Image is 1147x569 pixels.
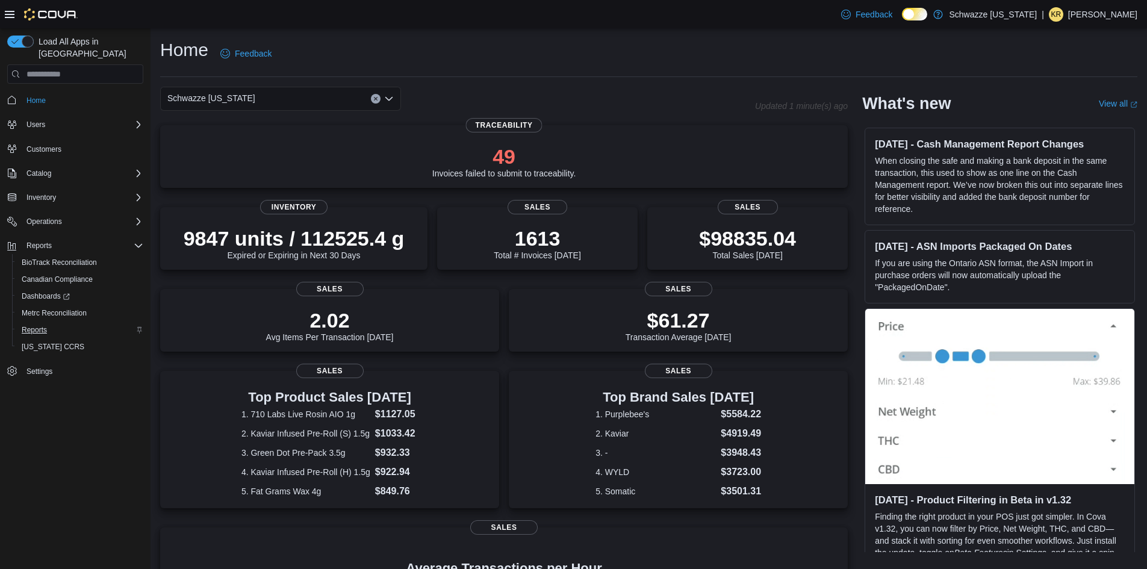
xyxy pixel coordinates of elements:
svg: External link [1130,101,1137,108]
span: Customers [26,145,61,154]
button: Canadian Compliance [12,271,148,288]
img: Cova [24,8,78,20]
dt: 5. Fat Grams Wax 4g [241,485,370,497]
div: Total Sales [DATE] [699,226,796,260]
div: Expired or Expiring in Next 30 Days [184,226,405,260]
dd: $3948.43 [721,446,761,460]
span: Schwazze [US_STATE] [167,91,255,105]
h3: [DATE] - Product Filtering in Beta in v1.32 [875,494,1125,506]
div: Transaction Average [DATE] [626,308,732,342]
span: Operations [22,214,143,229]
span: Sales [508,200,568,214]
button: Customers [2,140,148,158]
span: Metrc Reconciliation [17,306,143,320]
span: Washington CCRS [17,340,143,354]
span: Catalog [22,166,143,181]
dd: $932.33 [375,446,418,460]
div: Avg Items Per Transaction [DATE] [266,308,394,342]
span: Sales [470,520,538,535]
button: Inventory [22,190,61,205]
button: Operations [2,213,148,230]
input: Dark Mode [902,8,927,20]
button: [US_STATE] CCRS [12,338,148,355]
span: Sales [718,200,778,214]
span: Feedback [235,48,272,60]
a: BioTrack Reconciliation [17,255,102,270]
span: Canadian Compliance [22,275,93,284]
span: Canadian Compliance [17,272,143,287]
dd: $3501.31 [721,484,761,499]
h3: Top Brand Sales [DATE] [595,390,761,405]
span: Inventory [22,190,143,205]
dd: $3723.00 [721,465,761,479]
p: 9847 units / 112525.4 g [184,226,405,250]
h1: Home [160,38,208,62]
p: 1613 [494,226,580,250]
p: $98835.04 [699,226,796,250]
dd: $849.76 [375,484,418,499]
p: 2.02 [266,308,394,332]
button: Operations [22,214,67,229]
dt: 1. 710 Labs Live Rosin AIO 1g [241,408,370,420]
p: | [1042,7,1044,22]
button: Users [22,117,50,132]
a: Canadian Compliance [17,272,98,287]
dt: 4. WYLD [595,466,716,478]
dd: $1033.42 [375,426,418,441]
a: Feedback [836,2,897,26]
p: $61.27 [626,308,732,332]
p: If you are using the Ontario ASN format, the ASN Import in purchase orders will now automatically... [875,257,1125,293]
a: Settings [22,364,57,379]
dt: 3. Green Dot Pre-Pack 3.5g [241,447,370,459]
button: BioTrack Reconciliation [12,254,148,271]
span: Settings [26,367,52,376]
span: Dashboards [17,289,143,303]
em: Beta Features [954,548,1007,558]
a: Customers [22,142,66,157]
button: Clear input [371,94,381,104]
span: Traceability [466,118,542,132]
dd: $922.94 [375,465,418,479]
div: Invoices failed to submit to traceability. [432,145,576,178]
button: Reports [12,322,148,338]
span: Reports [26,241,52,250]
dt: 2. Kaviar [595,428,716,440]
button: Open list of options [384,94,394,104]
span: Metrc Reconciliation [22,308,87,318]
dt: 2. Kaviar Infused Pre-Roll (S) 1.5g [241,428,370,440]
button: Inventory [2,189,148,206]
button: Users [2,116,148,133]
span: Reports [22,238,143,253]
span: Inventory [260,200,328,214]
button: Metrc Reconciliation [12,305,148,322]
span: Sales [296,282,364,296]
button: Settings [2,362,148,380]
span: Reports [17,323,143,337]
p: Schwazze [US_STATE] [949,7,1037,22]
button: Catalog [22,166,56,181]
p: 49 [432,145,576,169]
span: Catalog [26,169,51,178]
a: Home [22,93,51,108]
p: [PERSON_NAME] [1068,7,1137,22]
span: KR [1051,7,1062,22]
a: Dashboards [17,289,75,303]
span: Users [22,117,143,132]
p: When closing the safe and making a bank deposit in the same transaction, this used to show as one... [875,155,1125,215]
button: Reports [2,237,148,254]
span: Sales [645,282,712,296]
span: Dashboards [22,291,70,301]
span: Load All Apps in [GEOGRAPHIC_DATA] [34,36,143,60]
dd: $1127.05 [375,407,418,421]
span: Home [26,96,46,105]
button: Catalog [2,165,148,182]
span: Sales [645,364,712,378]
span: BioTrack Reconciliation [22,258,97,267]
span: [US_STATE] CCRS [22,342,84,352]
a: [US_STATE] CCRS [17,340,89,354]
a: Metrc Reconciliation [17,306,92,320]
button: Reports [22,238,57,253]
a: Feedback [216,42,276,66]
div: Kevin Rodriguez [1049,7,1063,22]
